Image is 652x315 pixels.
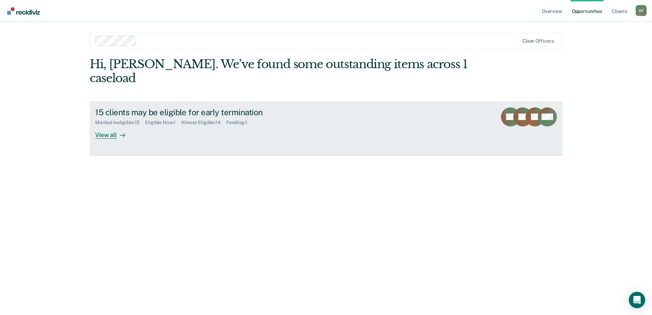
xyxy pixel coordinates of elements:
button: Profile dropdown button [636,5,647,16]
div: Open Intercom Messenger [629,292,645,308]
div: B K [636,5,647,16]
div: 15 clients may be eligible for early termination [95,107,335,117]
div: Hi, [PERSON_NAME]. We’ve found some outstanding items across 1 caseload [90,57,468,85]
img: Recidiviz [7,7,40,15]
div: Marked Ineligible : 13 [95,120,145,125]
div: Almost Eligible : 14 [181,120,226,125]
div: Eligible Now : 1 [145,120,181,125]
div: Clear officers [522,38,554,44]
div: Pending : 1 [226,120,253,125]
a: 15 clients may be eligible for early terminationMarked Ineligible:13Eligible Now:1Almost Eligible... [90,102,562,155]
div: View all [95,125,133,139]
